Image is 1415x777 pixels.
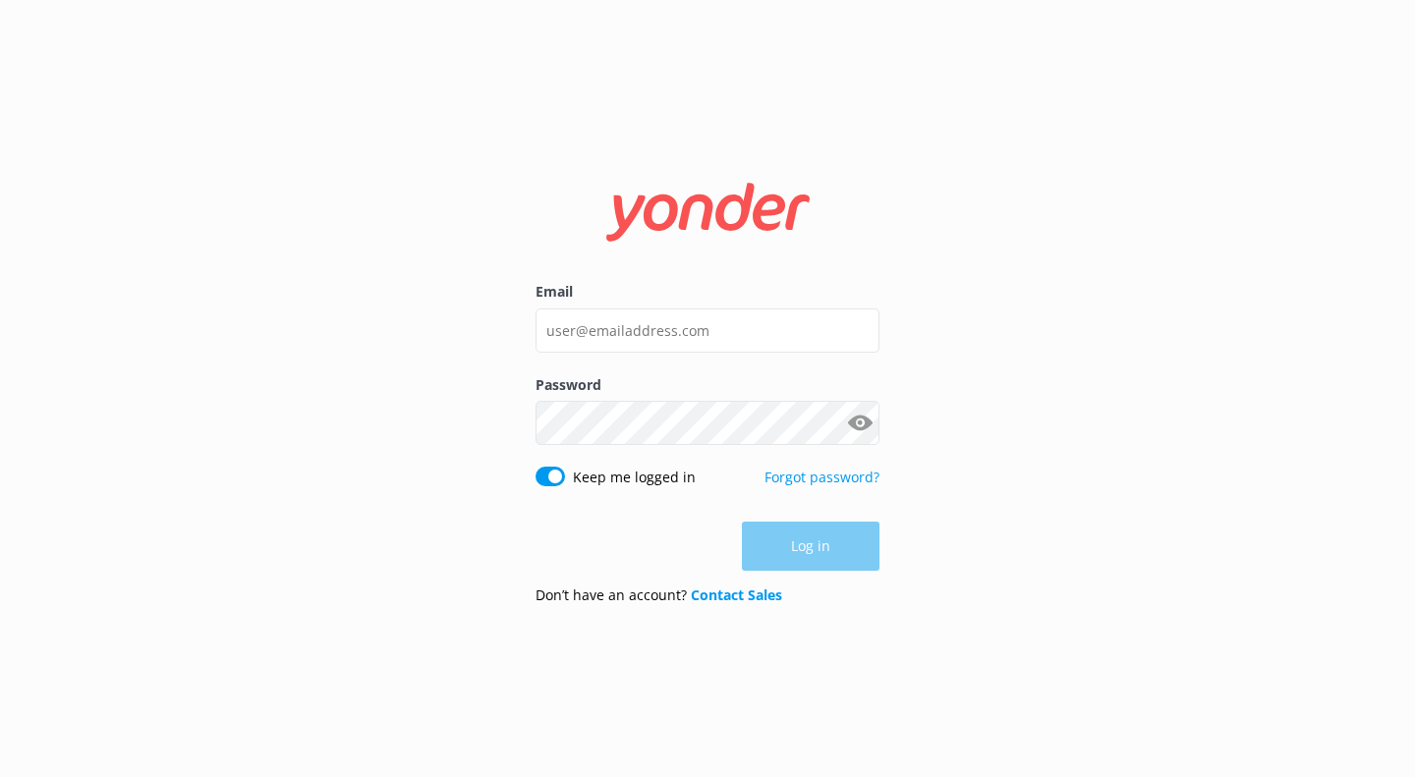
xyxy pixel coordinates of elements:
[536,281,879,303] label: Email
[536,374,879,396] label: Password
[573,467,696,488] label: Keep me logged in
[691,585,782,604] a: Contact Sales
[536,584,782,606] p: Don’t have an account?
[536,308,879,353] input: user@emailaddress.com
[764,468,879,486] a: Forgot password?
[840,404,879,443] button: Show password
